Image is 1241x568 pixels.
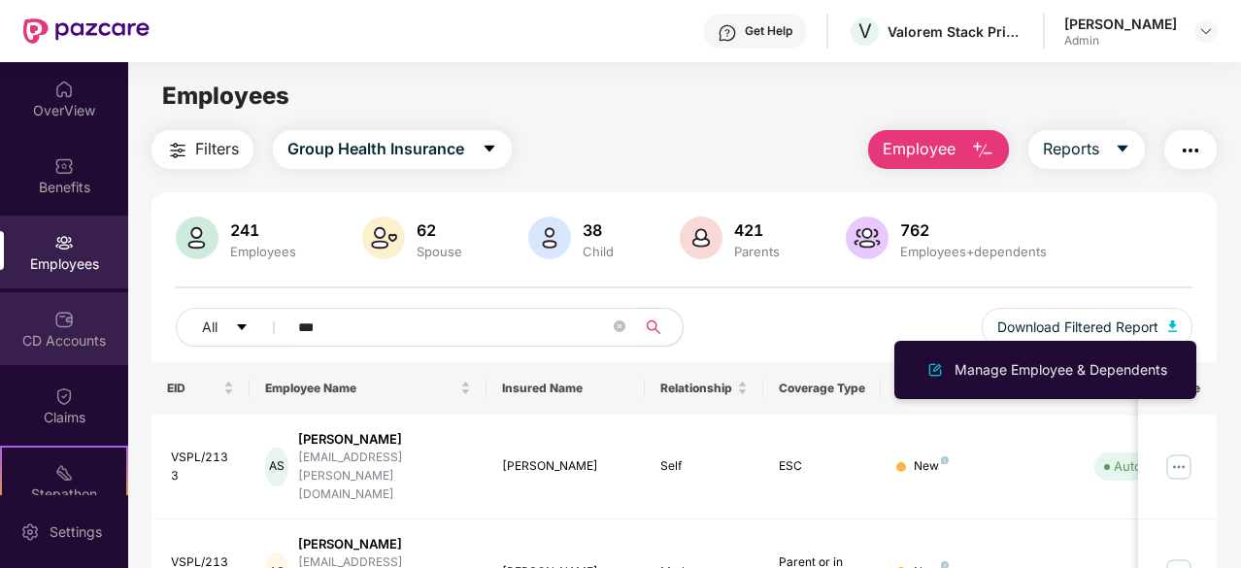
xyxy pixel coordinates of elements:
span: caret-down [235,320,249,336]
button: Filters [151,130,253,169]
img: svg+xml;base64,PHN2ZyB4bWxucz0iaHR0cDovL3d3dy53My5vcmcvMjAwMC9zdmciIHhtbG5zOnhsaW5rPSJodHRwOi8vd3... [971,139,994,162]
div: Employees+dependents [896,244,1051,259]
div: Admin [1064,33,1177,49]
img: svg+xml;base64,PHN2ZyB4bWxucz0iaHR0cDovL3d3dy53My5vcmcvMjAwMC9zdmciIHdpZHRoPSI4IiBoZWlnaHQ9IjgiIH... [941,456,949,464]
img: svg+xml;base64,PHN2ZyBpZD0iRHJvcGRvd24tMzJ4MzIiIHhtbG5zPSJodHRwOi8vd3d3LnczLm9yZy8yMDAwL3N2ZyIgd2... [1198,23,1214,39]
div: New [914,457,949,476]
span: close-circle [614,318,625,337]
span: caret-down [1115,141,1130,158]
img: svg+xml;base64,PHN2ZyB4bWxucz0iaHR0cDovL3d3dy53My5vcmcvMjAwMC9zdmciIHdpZHRoPSIyNCIgaGVpZ2h0PSIyNC... [166,139,189,162]
div: Valorem Stack Private Limited [888,22,1023,41]
span: Group Health Insurance [287,137,464,161]
div: Spouse [413,244,466,259]
img: svg+xml;base64,PHN2ZyB4bWxucz0iaHR0cDovL3d3dy53My5vcmcvMjAwMC9zdmciIHhtbG5zOnhsaW5rPSJodHRwOi8vd3... [680,217,722,259]
span: caret-down [482,141,497,158]
th: Relationship [645,362,763,415]
div: Parents [730,244,784,259]
img: New Pazcare Logo [23,18,150,44]
div: Employees [226,244,300,259]
img: svg+xml;base64,PHN2ZyBpZD0iU2V0dGluZy0yMHgyMCIgeG1sbnM9Imh0dHA6Ly93d3cudzMub3JnLzIwMDAvc3ZnIiB3aW... [20,522,40,542]
div: VSPL/2133 [171,449,235,485]
span: Employee Name [265,381,456,396]
div: 38 [579,220,618,240]
div: Stepathon [2,484,126,504]
span: Relationship [660,381,733,396]
span: close-circle [614,320,625,332]
div: [PERSON_NAME] [298,535,471,553]
div: Get Help [745,23,792,39]
img: manageButton [1163,451,1194,483]
img: svg+xml;base64,PHN2ZyBpZD0iQmVuZWZpdHMiIHhtbG5zPSJodHRwOi8vd3d3LnczLm9yZy8yMDAwL3N2ZyIgd2lkdGg9Ij... [54,156,74,176]
span: V [858,19,872,43]
img: svg+xml;base64,PHN2ZyB4bWxucz0iaHR0cDovL3d3dy53My5vcmcvMjAwMC9zdmciIHhtbG5zOnhsaW5rPSJodHRwOi8vd3... [923,358,947,382]
th: Insured Name [486,362,645,415]
th: EID [151,362,251,415]
div: 762 [896,220,1051,240]
img: svg+xml;base64,PHN2ZyBpZD0iQ2xhaW0iIHhtbG5zPSJodHRwOi8vd3d3LnczLm9yZy8yMDAwL3N2ZyIgd2lkdGg9IjIwIi... [54,386,74,406]
div: 62 [413,220,466,240]
div: Manage Employee & Dependents [951,359,1171,381]
button: search [635,308,684,347]
img: svg+xml;base64,PHN2ZyB4bWxucz0iaHR0cDovL3d3dy53My5vcmcvMjAwMC9zdmciIHdpZHRoPSIyNCIgaGVpZ2h0PSIyNC... [1179,139,1202,162]
img: svg+xml;base64,PHN2ZyBpZD0iSGVscC0zMngzMiIgeG1sbnM9Imh0dHA6Ly93d3cudzMub3JnLzIwMDAvc3ZnIiB3aWR0aD... [718,23,737,43]
div: ESC [779,457,866,476]
div: Self [660,457,748,476]
button: Reportscaret-down [1028,130,1145,169]
img: svg+xml;base64,PHN2ZyBpZD0iSG9tZSIgeG1sbnM9Imh0dHA6Ly93d3cudzMub3JnLzIwMDAvc3ZnIiB3aWR0aD0iMjAiIG... [54,80,74,99]
div: Child [579,244,618,259]
span: Filters [195,137,239,161]
span: All [202,317,218,338]
button: Allcaret-down [176,308,294,347]
img: svg+xml;base64,PHN2ZyB4bWxucz0iaHR0cDovL3d3dy53My5vcmcvMjAwMC9zdmciIHdpZHRoPSIyMSIgaGVpZ2h0PSIyMC... [54,463,74,483]
div: Settings [44,522,108,542]
button: Employee [868,130,1009,169]
div: 421 [730,220,784,240]
span: search [635,319,673,335]
img: svg+xml;base64,PHN2ZyBpZD0iQ0RfQWNjb3VudHMiIGRhdGEtbmFtZT0iQ0QgQWNjb3VudHMiIHhtbG5zPSJodHRwOi8vd3... [54,310,74,329]
div: [EMAIL_ADDRESS][PERSON_NAME][DOMAIN_NAME] [298,449,471,504]
div: [PERSON_NAME] [298,430,471,449]
img: svg+xml;base64,PHN2ZyB4bWxucz0iaHR0cDovL3d3dy53My5vcmcvMjAwMC9zdmciIHhtbG5zOnhsaW5rPSJodHRwOi8vd3... [1168,320,1178,332]
span: Reports [1043,137,1099,161]
img: svg+xml;base64,PHN2ZyBpZD0iRW1wbG95ZWVzIiB4bWxucz0iaHR0cDovL3d3dy53My5vcmcvMjAwMC9zdmciIHdpZHRoPS... [54,233,74,252]
img: svg+xml;base64,PHN2ZyB4bWxucz0iaHR0cDovL3d3dy53My5vcmcvMjAwMC9zdmciIHhtbG5zOnhsaW5rPSJodHRwOi8vd3... [176,217,218,259]
div: 241 [226,220,300,240]
button: Download Filtered Report [982,308,1193,347]
span: Download Filtered Report [997,317,1158,338]
img: svg+xml;base64,PHN2ZyB4bWxucz0iaHR0cDovL3d3dy53My5vcmcvMjAwMC9zdmciIHhtbG5zOnhsaW5rPSJodHRwOi8vd3... [362,217,405,259]
th: Employee Name [250,362,486,415]
div: AS [265,448,287,486]
th: Coverage Type [763,362,882,415]
div: [PERSON_NAME] [1064,15,1177,33]
img: svg+xml;base64,PHN2ZyB4bWxucz0iaHR0cDovL3d3dy53My5vcmcvMjAwMC9zdmciIHhtbG5zOnhsaW5rPSJodHRwOi8vd3... [528,217,571,259]
div: [PERSON_NAME] [502,457,629,476]
img: svg+xml;base64,PHN2ZyB4bWxucz0iaHR0cDovL3d3dy53My5vcmcvMjAwMC9zdmciIHhtbG5zOnhsaW5rPSJodHRwOi8vd3... [846,217,889,259]
span: Employee [883,137,956,161]
span: EID [167,381,220,396]
button: Group Health Insurancecaret-down [273,130,512,169]
span: Employees [162,82,289,110]
div: Auto Verified [1114,456,1191,476]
